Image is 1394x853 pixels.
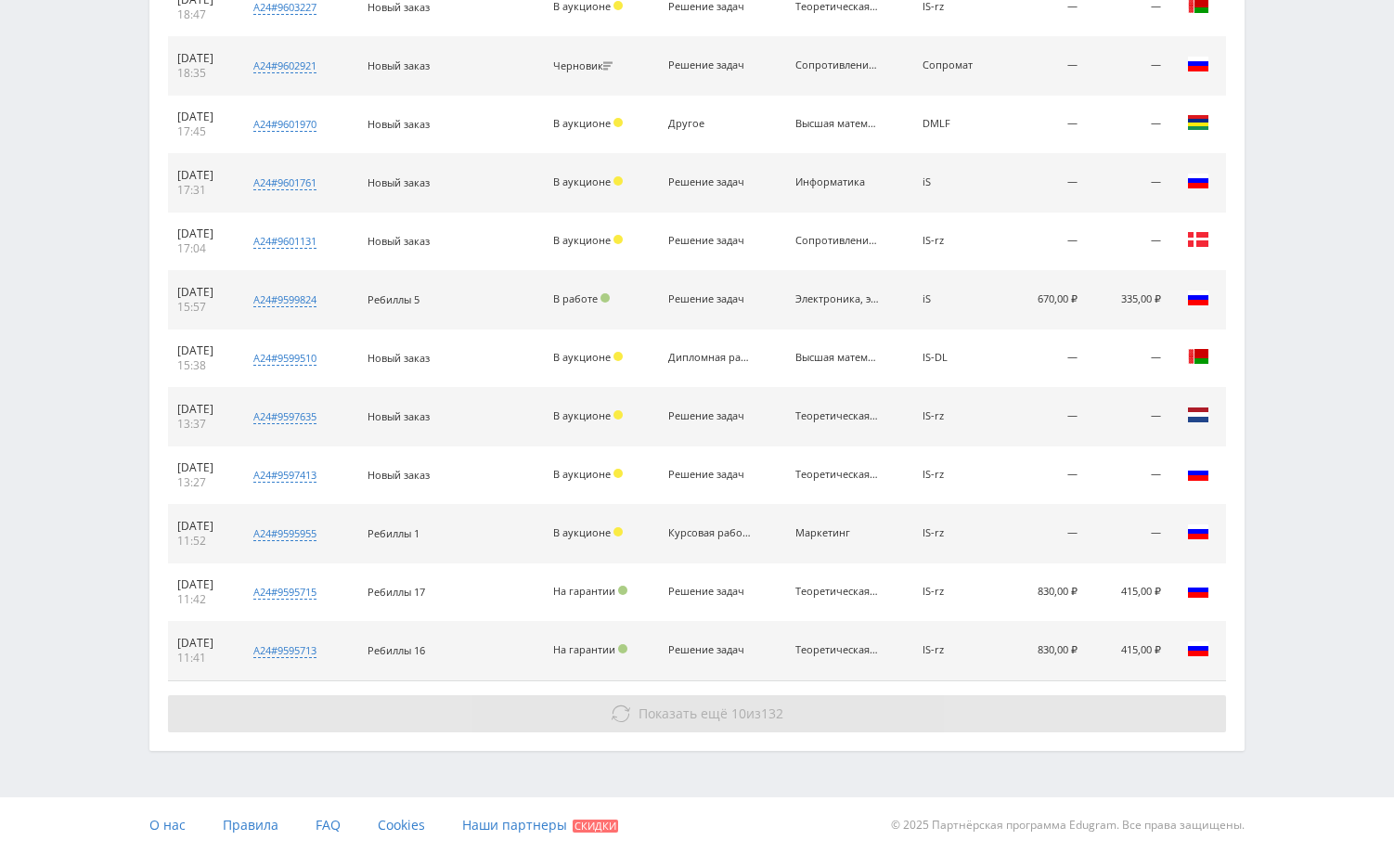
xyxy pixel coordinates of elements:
[253,526,316,541] div: a24#9595955
[613,1,623,10] span: Холд
[177,241,226,256] div: 17:04
[177,183,226,198] div: 17:31
[761,704,783,722] span: 132
[553,291,598,305] span: В работе
[1187,170,1209,192] img: rus.png
[177,300,226,315] div: 15:57
[1187,462,1209,485] img: rus.png
[795,586,879,598] div: Теоретическая механика
[1087,154,1170,213] td: —
[923,410,989,422] div: IS-rz
[618,644,627,653] span: Подтвержден
[613,176,623,186] span: Холд
[639,704,783,722] span: из
[177,168,226,183] div: [DATE]
[1187,287,1209,309] img: rus.png
[553,233,611,247] span: В аукционе
[923,644,989,656] div: IS-rz
[668,352,752,364] div: Дипломная работа
[618,586,627,595] span: Подтвержден
[316,797,341,853] a: FAQ
[177,358,226,373] div: 15:38
[639,704,728,722] span: Показать ещё
[923,293,989,305] div: iS
[923,1,989,13] div: IS-rz
[923,586,989,598] div: IS-rz
[553,584,615,598] span: На гарантии
[1087,271,1170,330] td: 335,00 ₽
[177,417,226,432] div: 13:37
[253,175,316,190] div: a24#9601761
[177,577,226,592] div: [DATE]
[573,820,618,833] span: Скидки
[168,695,1226,732] button: Показать ещё 10из132
[553,408,611,422] span: В аукционе
[1187,404,1209,426] img: nld.png
[553,525,611,539] span: В аукционе
[177,651,226,666] div: 11:41
[553,174,611,188] span: В аукционе
[668,410,752,422] div: Решение задач
[613,235,623,244] span: Холд
[923,118,989,130] div: DMLF
[1087,505,1170,563] td: —
[378,797,425,853] a: Cookies
[253,117,316,132] div: a24#9601970
[1187,579,1209,601] img: rus.png
[999,271,1088,330] td: 670,00 ₽
[613,527,623,536] span: Холд
[177,124,226,139] div: 17:45
[668,176,752,188] div: Решение задач
[795,352,879,364] div: Высшая математика
[923,352,989,364] div: IS-DL
[177,460,226,475] div: [DATE]
[378,816,425,834] span: Cookies
[177,519,226,534] div: [DATE]
[253,585,316,600] div: a24#9595715
[795,293,879,305] div: Электроника, электротехника, радиотехника
[600,293,610,303] span: Подтвержден
[795,410,879,422] div: Теоретическая механика
[668,118,752,130] div: Другое
[795,527,879,539] div: Маркетинг
[223,816,278,834] span: Правила
[923,527,989,539] div: IS-rz
[177,66,226,81] div: 18:35
[177,285,226,300] div: [DATE]
[923,59,989,71] div: Сопромат
[553,467,611,481] span: В аукционе
[253,643,316,658] div: a24#9595713
[1087,563,1170,622] td: 415,00 ₽
[999,96,1088,154] td: —
[795,118,879,130] div: Высшая математика
[1187,345,1209,368] img: blr.png
[253,468,316,483] div: a24#9597413
[795,644,879,656] div: Теоретическая механика
[613,118,623,127] span: Холд
[368,175,430,189] span: Новый заказ
[316,816,341,834] span: FAQ
[177,402,226,417] div: [DATE]
[1187,111,1209,134] img: mus.png
[999,213,1088,271] td: —
[999,37,1088,96] td: —
[253,351,316,366] div: a24#9599510
[177,226,226,241] div: [DATE]
[668,644,752,656] div: Решение задач
[999,446,1088,505] td: —
[223,797,278,853] a: Правила
[253,292,316,307] div: a24#9599824
[1187,53,1209,75] img: rus.png
[923,235,989,247] div: IS-rz
[668,586,752,598] div: Решение задач
[368,234,430,248] span: Новый заказ
[553,350,611,364] span: В аукционе
[368,643,425,657] span: Ребиллы 16
[368,58,430,72] span: Новый заказ
[177,475,226,490] div: 13:27
[177,592,226,607] div: 11:42
[668,527,752,539] div: Курсовая работа
[795,235,879,247] div: Сопротивление материалов
[668,469,752,481] div: Решение задач
[1187,228,1209,251] img: dnk.png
